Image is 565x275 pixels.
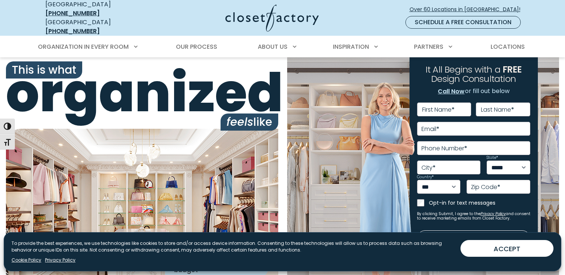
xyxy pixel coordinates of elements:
p: To provide the best experiences, we use technologies like cookies to store and/or access device i... [12,240,455,253]
i: feels [227,114,253,130]
small: By clicking Submit, I agree to the and consent to receive marketing emails from Closet Factory. [417,212,530,221]
img: Closet Factory Logo [225,4,319,32]
a: [PHONE_NUMBER] [45,27,100,35]
div: [GEOGRAPHIC_DATA] [45,18,153,36]
a: Call Now [437,87,465,96]
span: About Us [258,42,288,51]
span: Inspiration [333,42,369,51]
span: Locations [491,42,525,51]
label: Opt-in for text messages [429,199,530,207]
label: Phone Number [421,146,467,151]
p: or fill out below [437,87,510,96]
a: Schedule a Free Consultation [405,16,521,29]
span: organized [6,67,278,119]
span: Design Consultation [431,73,516,85]
label: Zip Code [471,184,500,190]
a: Privacy Policy [481,211,506,217]
label: City [421,165,436,171]
label: Last Name [481,107,514,113]
a: Privacy Policy [45,257,76,263]
nav: Primary Menu [33,36,533,57]
span: Organization in Every Room [38,42,129,51]
span: FREE [503,63,522,76]
span: Partners [414,42,443,51]
label: Email [421,126,439,132]
a: Cookie Policy [12,257,41,263]
label: Country [417,175,434,179]
a: Over 60 Locations in [GEOGRAPHIC_DATA]! [409,3,527,16]
span: Over 60 Locations in [GEOGRAPHIC_DATA]! [410,6,526,13]
span: It All Begins with a [426,63,500,76]
button: Submit [417,230,530,247]
span: Our Process [176,42,217,51]
button: ACCEPT [460,240,553,257]
span: like [221,113,278,131]
label: State [487,156,498,160]
label: First Name [422,107,455,113]
a: [PHONE_NUMBER] [45,9,100,17]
